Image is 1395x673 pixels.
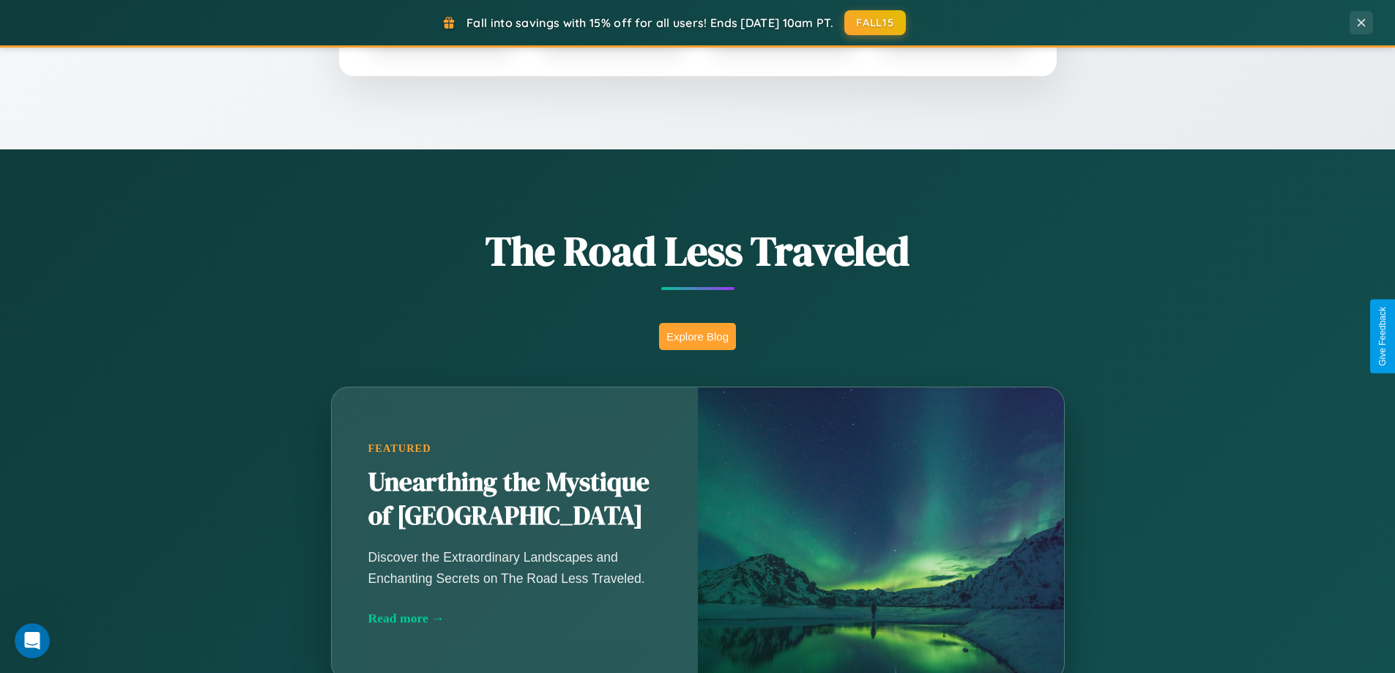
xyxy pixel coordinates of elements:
h2: Unearthing the Mystique of [GEOGRAPHIC_DATA] [368,466,661,533]
h1: The Road Less Traveled [258,223,1137,279]
iframe: Intercom live chat [15,623,50,658]
div: Give Feedback [1377,307,1388,366]
span: Fall into savings with 15% off for all users! Ends [DATE] 10am PT. [466,15,833,30]
div: Featured [368,442,661,455]
button: Explore Blog [659,323,736,350]
button: FALL15 [844,10,906,35]
p: Discover the Extraordinary Landscapes and Enchanting Secrets on The Road Less Traveled. [368,547,661,588]
div: Read more → [368,611,661,626]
